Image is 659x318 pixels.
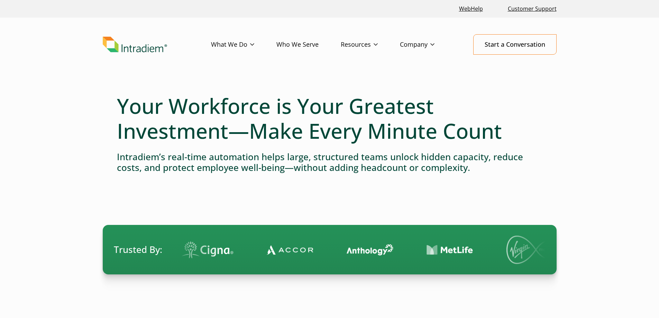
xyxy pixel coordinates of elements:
[505,1,559,16] a: Customer Support
[400,35,457,55] a: Company
[266,245,312,255] img: Contact Center Automation Accor Logo
[103,37,211,53] a: Link to homepage of Intradiem
[473,34,557,55] a: Start a Conversation
[114,243,162,256] span: Trusted By:
[341,35,400,55] a: Resources
[117,152,542,173] h4: Intradiem’s real-time automation helps large, structured teams unlock hidden capacity, reduce cos...
[103,37,167,53] img: Intradiem
[456,1,486,16] a: Link opens in a new window
[276,35,341,55] a: Who We Serve
[505,236,554,264] img: Virgin Media logo.
[425,245,472,255] img: Contact Center Automation MetLife Logo
[117,93,542,143] h1: Your Workforce is Your Greatest Investment—Make Every Minute Count
[211,35,276,55] a: What We Do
